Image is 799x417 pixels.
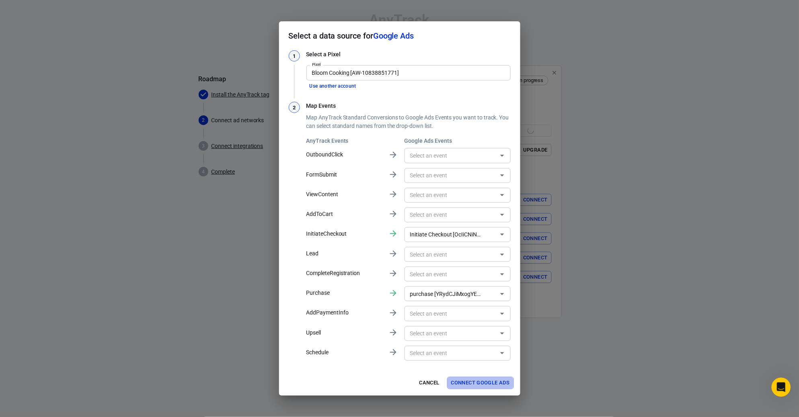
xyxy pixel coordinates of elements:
p: AddPaymentInfo [306,308,382,317]
button: Open [497,347,508,359]
input: Select an event [407,150,495,160]
button: Connect Google Ads [447,377,514,389]
input: Select an event [407,190,495,200]
p: CompleteRegistration [306,269,382,277]
button: Open [497,249,508,260]
h2: Select a data source for [279,21,520,50]
p: AddToCart [306,210,382,218]
input: Select an event [407,269,495,279]
p: Lead [306,249,382,258]
p: Map AnyTrack Standard Conversions to Google Ads Events you want to track. You can select standard... [306,113,511,130]
p: Upsell [306,329,382,337]
p: Purchase [306,289,382,297]
h3: Select a Pixel [306,50,511,59]
h6: Google Ads Events [405,137,511,145]
button: Cancel [417,377,442,389]
button: Open [497,170,508,181]
input: Select an event [407,210,495,220]
p: Schedule [306,348,382,357]
button: Open [497,229,508,240]
iframe: Intercom live chat [772,378,791,397]
div: 2 [289,102,300,113]
button: Open [497,269,508,280]
input: Type to search [309,68,507,78]
p: FormSubmit [306,170,382,179]
input: Select an event [407,289,485,299]
button: Open [497,328,508,339]
p: InitiateCheckout [306,230,382,238]
button: Use another account [306,82,360,90]
h6: AnyTrack Events [306,137,382,145]
button: Open [497,308,508,319]
button: Open [497,150,508,161]
p: ViewContent [306,190,382,199]
input: Select an event [407,348,495,358]
p: OutboundClick [306,150,382,159]
label: Pixel [312,62,321,68]
input: Select an event [407,249,495,259]
button: Open [497,288,508,300]
button: Open [497,209,508,220]
input: Select an event [407,329,495,339]
input: Select an event [407,170,495,181]
input: Select an event [407,230,485,240]
h3: Map Events [306,102,511,110]
input: Select an event [407,308,495,318]
button: Open [497,189,508,201]
span: Google Ads [373,31,414,41]
div: 1 [289,50,300,62]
